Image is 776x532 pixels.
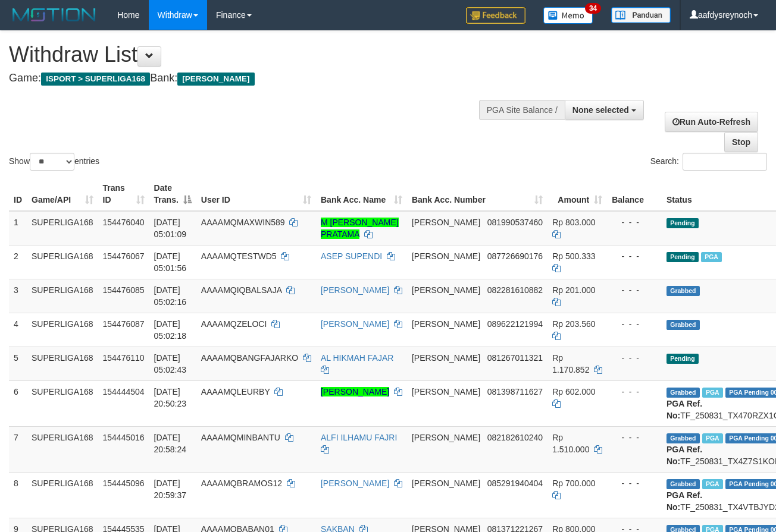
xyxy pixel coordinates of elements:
img: Button%20Memo.svg [543,7,593,24]
div: PGA Site Balance / [479,100,565,120]
span: [PERSON_NAME] [412,387,480,396]
div: - - - [612,477,657,489]
span: [PERSON_NAME] [177,73,254,86]
a: Stop [724,132,758,152]
th: Bank Acc. Name: activate to sort column ascending [316,177,407,211]
td: SUPERLIGA168 [27,426,98,472]
span: Rp 602.000 [552,387,595,396]
span: [DATE] 20:50:23 [154,387,187,408]
div: - - - [612,284,657,296]
a: [PERSON_NAME] [321,319,389,329]
div: - - - [612,386,657,398]
td: 5 [9,347,27,380]
span: [DATE] 20:58:24 [154,433,187,454]
span: AAAAMQZELOCI [201,319,267,329]
span: Pending [667,252,699,262]
span: Marked by aafmaleo [701,252,722,262]
td: 3 [9,279,27,313]
span: [DATE] 05:01:09 [154,218,187,239]
span: Pending [667,354,699,364]
span: Rp 500.333 [552,251,595,261]
a: [PERSON_NAME] [321,479,389,488]
span: [PERSON_NAME] [412,433,480,442]
img: panduan.png [611,7,671,23]
span: 154445016 [103,433,145,442]
span: Rp 203.560 [552,319,595,329]
span: 154476067 [103,251,145,261]
th: Bank Acc. Number: activate to sort column ascending [407,177,547,211]
span: Copy 081990537460 to clipboard [487,218,543,227]
td: 1 [9,211,27,245]
span: [DATE] 20:59:37 [154,479,187,500]
td: 4 [9,313,27,347]
td: SUPERLIGA168 [27,347,98,380]
td: 7 [9,426,27,472]
a: ASEP SUPENDI [321,251,382,261]
span: Marked by aafheankoy [702,433,723,443]
div: - - - [612,250,657,262]
span: AAAAMQTESTWD5 [201,251,277,261]
span: Rp 700.000 [552,479,595,488]
span: [DATE] 05:02:43 [154,353,187,374]
td: 2 [9,245,27,279]
span: Copy 089622121994 to clipboard [487,319,543,329]
span: Copy 081398711627 to clipboard [487,387,543,396]
th: ID [9,177,27,211]
input: Search: [683,153,767,171]
td: SUPERLIGA168 [27,472,98,518]
td: SUPERLIGA168 [27,245,98,279]
span: AAAAMQMAXWIN589 [201,218,285,227]
span: 34 [585,3,601,14]
span: Copy 085291940404 to clipboard [487,479,543,488]
span: 154476040 [103,218,145,227]
span: Marked by aafheankoy [702,479,723,489]
div: - - - [612,352,657,364]
select: Showentries [30,153,74,171]
span: Grabbed [667,286,700,296]
span: Copy 082281610882 to clipboard [487,285,543,295]
img: MOTION_logo.png [9,6,99,24]
a: [PERSON_NAME] [321,387,389,396]
span: [DATE] 05:02:16 [154,285,187,307]
span: Grabbed [667,479,700,489]
span: Marked by aafounsreynich [702,388,723,398]
td: 6 [9,380,27,426]
b: PGA Ref. No: [667,399,702,420]
span: 154476110 [103,353,145,363]
span: Rp 1.510.000 [552,433,589,454]
span: [DATE] 05:02:18 [154,319,187,341]
label: Search: [650,153,767,171]
span: AAAAMQBRAMOS12 [201,479,282,488]
span: [PERSON_NAME] [412,251,480,261]
span: AAAAMQIQBALSAJA [201,285,281,295]
td: SUPERLIGA168 [27,279,98,313]
a: AL HIKMAH FAJAR [321,353,393,363]
td: 8 [9,472,27,518]
div: - - - [612,432,657,443]
td: SUPERLIGA168 [27,380,98,426]
b: PGA Ref. No: [667,445,702,466]
div: - - - [612,216,657,228]
span: [PERSON_NAME] [412,319,480,329]
span: Rp 201.000 [552,285,595,295]
a: Run Auto-Refresh [665,112,758,132]
span: [PERSON_NAME] [412,285,480,295]
label: Show entries [9,153,99,171]
span: AAAAMQLEURBY [201,387,270,396]
th: Game/API: activate to sort column ascending [27,177,98,211]
span: AAAAMQBANGFAJARKO [201,353,298,363]
td: SUPERLIGA168 [27,313,98,347]
span: [DATE] 05:01:56 [154,251,187,273]
span: 154445096 [103,479,145,488]
span: 154476085 [103,285,145,295]
span: Grabbed [667,320,700,330]
th: User ID: activate to sort column ascending [196,177,316,211]
a: M [PERSON_NAME] PRATAMA [321,218,399,239]
span: Rp 803.000 [552,218,595,227]
span: Pending [667,218,699,228]
span: Copy 087726690176 to clipboard [487,251,543,261]
span: Rp 1.170.852 [552,353,589,374]
b: PGA Ref. No: [667,490,702,512]
th: Balance [607,177,662,211]
h4: Game: Bank: [9,73,505,84]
